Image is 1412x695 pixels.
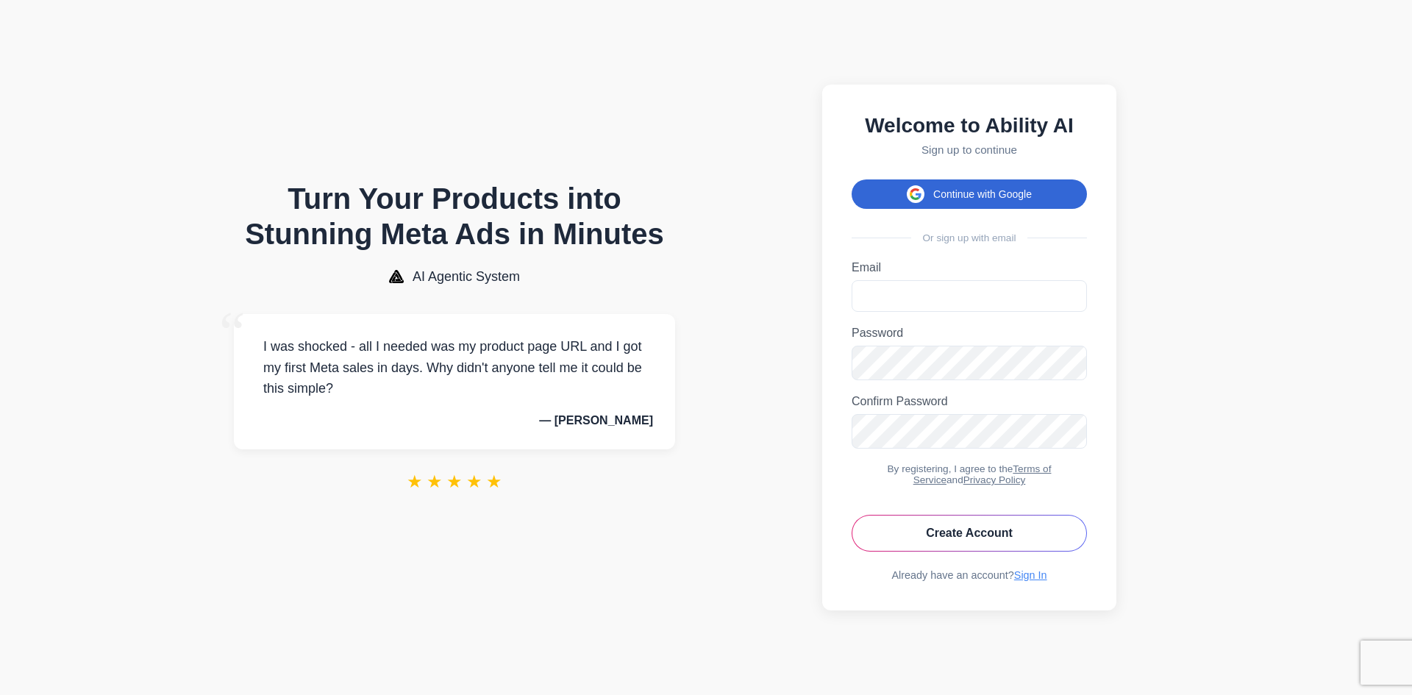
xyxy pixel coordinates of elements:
span: ★ [427,471,443,492]
div: Already have an account? [852,569,1087,581]
span: ★ [486,471,502,492]
span: “ [219,299,246,366]
label: Email [852,261,1087,274]
p: — [PERSON_NAME] [256,414,653,427]
img: AI Agentic System Logo [389,270,404,283]
label: Password [852,327,1087,340]
a: Sign In [1014,569,1047,581]
a: Privacy Policy [963,474,1026,485]
div: Or sign up with email [852,232,1087,243]
span: ★ [407,471,423,492]
a: Terms of Service [913,463,1052,485]
span: ★ [446,471,463,492]
button: Continue with Google [852,179,1087,209]
label: Confirm Password [852,395,1087,408]
span: AI Agentic System [413,269,520,285]
button: Create Account [852,515,1087,552]
span: ★ [466,471,482,492]
div: By registering, I agree to the and [852,463,1087,485]
p: I was shocked - all I needed was my product page URL and I got my first Meta sales in days. Why d... [256,336,653,399]
p: Sign up to continue [852,143,1087,156]
h2: Welcome to Ability AI [852,114,1087,138]
h1: Turn Your Products into Stunning Meta Ads in Minutes [234,181,675,252]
